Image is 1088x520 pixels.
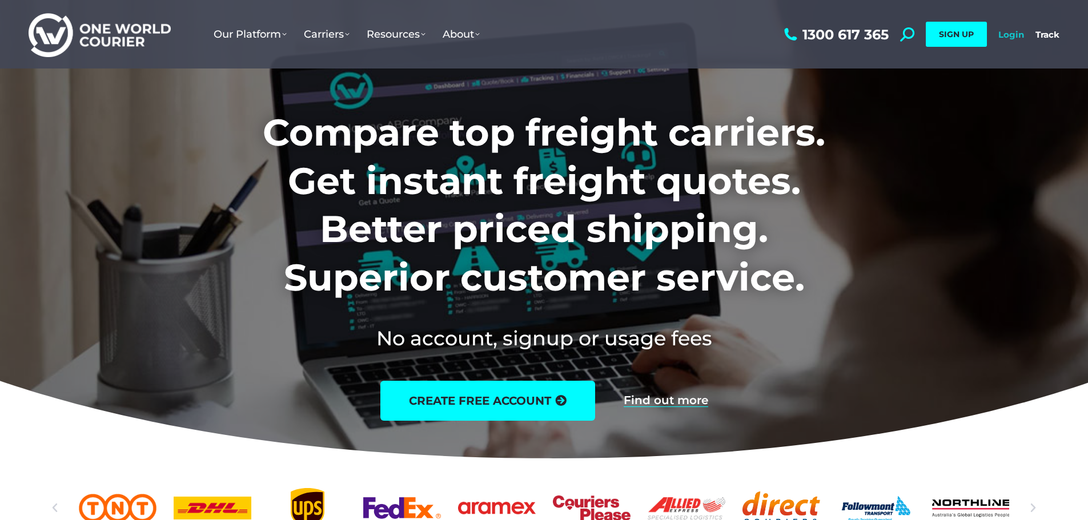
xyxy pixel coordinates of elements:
a: About [434,17,488,52]
span: Our Platform [214,28,287,41]
a: Login [998,29,1024,40]
h2: No account, signup or usage fees [187,324,901,352]
span: SIGN UP [939,29,974,39]
a: Resources [358,17,434,52]
span: About [443,28,480,41]
a: create free account [380,381,595,421]
h1: Compare top freight carriers. Get instant freight quotes. Better priced shipping. Superior custom... [187,108,901,301]
a: Track [1035,29,1059,40]
span: Carriers [304,28,350,41]
span: Resources [367,28,425,41]
img: One World Courier [29,11,171,58]
a: Carriers [295,17,358,52]
a: Our Platform [205,17,295,52]
a: 1300 617 365 [781,27,889,42]
a: Find out more [624,394,708,407]
a: SIGN UP [926,22,987,47]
